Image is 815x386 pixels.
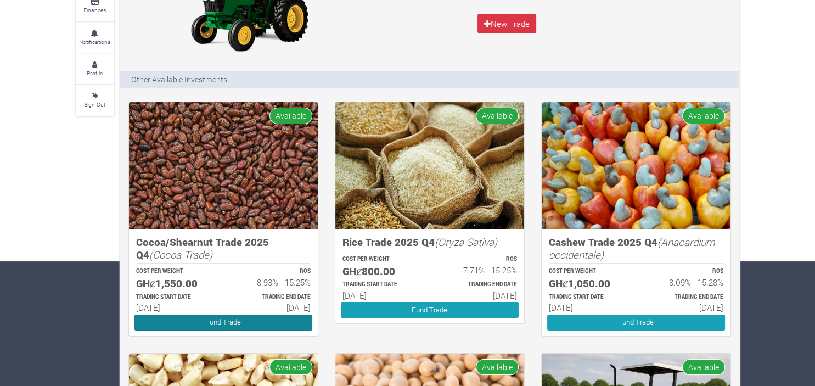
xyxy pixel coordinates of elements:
[549,293,626,301] p: Estimated Trading Start Date
[549,277,626,290] h5: GHȼ1,050.00
[136,303,213,312] h6: [DATE]
[440,290,517,300] h6: [DATE]
[131,74,227,85] p: Other Available Investments
[435,235,497,249] i: (Oryza Sativa)
[646,293,723,301] p: Estimated Trading End Date
[76,23,114,53] a: Notifications
[549,303,626,312] h6: [DATE]
[682,108,725,124] span: Available
[134,315,312,331] a: Fund Trade
[233,303,311,312] h6: [DATE]
[84,100,105,108] small: Sign Out
[342,265,420,278] h5: GHȼ800.00
[76,85,114,115] a: Sign Out
[342,236,517,249] h5: Rice Trade 2025 Q4
[341,302,519,318] a: Fund Trade
[440,281,517,289] p: Estimated Trading End Date
[233,277,311,287] h6: 8.93% - 15.25%
[342,290,420,300] h6: [DATE]
[476,359,519,375] span: Available
[335,102,524,229] img: growforme image
[477,14,537,33] a: New Trade
[149,248,212,261] i: (Cocoa Trade)
[440,265,517,275] h6: 7.71% - 15.25%
[549,236,723,261] h5: Cashew Trade 2025 Q4
[136,236,311,261] h5: Cocoa/Shearnut Trade 2025 Q4
[646,277,723,287] h6: 8.09% - 15.28%
[129,102,318,229] img: growforme image
[136,277,213,290] h5: GHȼ1,550.00
[342,281,420,289] p: Estimated Trading Start Date
[269,359,312,375] span: Available
[76,54,114,84] a: Profile
[547,315,725,331] a: Fund Trade
[83,6,106,14] small: Finances
[542,102,730,229] img: growforme image
[440,255,517,264] p: ROS
[233,293,311,301] p: Estimated Trading End Date
[549,267,626,276] p: COST PER WEIGHT
[136,293,213,301] p: Estimated Trading Start Date
[79,38,110,46] small: Notifications
[476,108,519,124] span: Available
[646,267,723,276] p: ROS
[136,267,213,276] p: COST PER WEIGHT
[269,108,312,124] span: Available
[233,267,311,276] p: ROS
[646,303,723,312] h6: [DATE]
[549,235,715,261] i: (Anacardium occidentale)
[87,69,103,77] small: Profile
[342,255,420,264] p: COST PER WEIGHT
[682,359,725,375] span: Available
